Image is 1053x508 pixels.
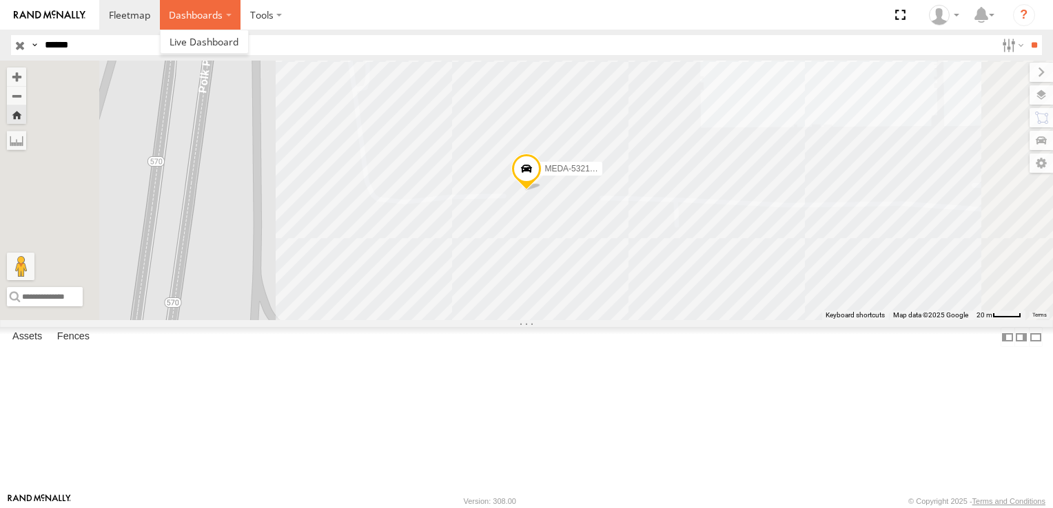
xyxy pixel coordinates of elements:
a: Visit our Website [8,494,71,508]
label: Search Filter Options [996,35,1026,55]
label: Search Query [29,35,40,55]
button: Drag Pegman onto the map to open Street View [7,253,34,280]
img: rand-logo.svg [14,10,85,20]
label: Hide Summary Table [1029,327,1043,347]
label: Map Settings [1030,154,1053,173]
a: Terms and Conditions [972,497,1045,505]
button: Zoom out [7,86,26,105]
span: Map data ©2025 Google [893,311,968,319]
label: Dock Summary Table to the Right [1014,327,1028,347]
a: Terms (opens in new tab) [1032,312,1047,317]
label: Assets [6,328,49,347]
div: © Copyright 2025 - [908,497,1045,505]
span: 20 m [977,311,992,319]
label: Fences [50,328,96,347]
button: Keyboard shortcuts [826,310,885,320]
button: Map Scale: 20 m per 38 pixels [972,310,1025,320]
button: Zoom Home [7,105,26,124]
div: Clarence Lewis [924,5,964,25]
label: Dock Summary Table to the Left [1001,327,1014,347]
label: Measure [7,131,26,150]
button: Zoom in [7,67,26,86]
i: ? [1013,4,1035,26]
span: MEDA-532141-Swing [544,164,624,173]
div: Version: 308.00 [464,497,516,505]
